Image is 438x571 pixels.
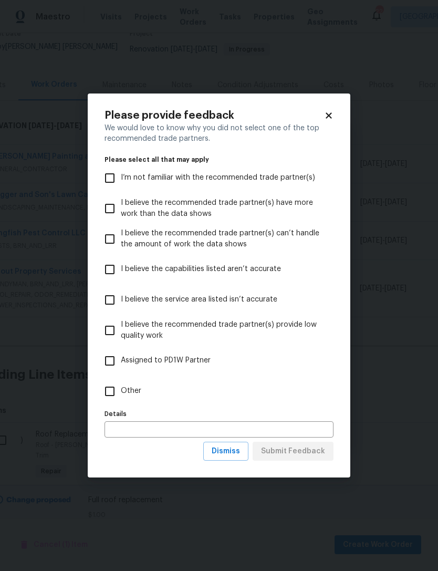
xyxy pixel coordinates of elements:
div: We would love to know why you did not select one of the top recommended trade partners. [105,123,333,144]
span: I’m not familiar with the recommended trade partner(s) [121,172,315,183]
button: Dismiss [203,442,248,461]
h2: Please provide feedback [105,110,324,121]
span: I believe the recommended trade partner(s) have more work than the data shows [121,198,325,220]
span: I believe the recommended trade partner(s) can’t handle the amount of work the data shows [121,228,325,250]
span: Dismiss [212,445,240,458]
span: Assigned to PD1W Partner [121,355,211,366]
span: I believe the recommended trade partner(s) provide low quality work [121,319,325,341]
label: Details [105,411,333,417]
span: I believe the service area listed isn’t accurate [121,294,277,305]
span: I believe the capabilities listed aren’t accurate [121,264,281,275]
span: Other [121,386,141,397]
legend: Please select all that may apply [105,157,333,163]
